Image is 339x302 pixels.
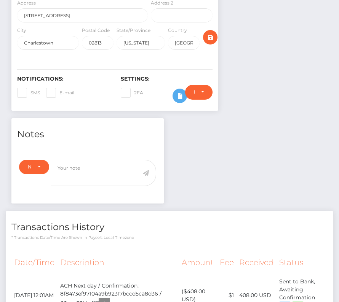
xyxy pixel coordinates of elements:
[17,88,40,98] label: SMS
[11,252,58,273] th: Date/Time
[194,89,195,95] div: Do not require
[17,76,109,82] h6: Notifications:
[58,252,179,273] th: Description
[121,88,143,98] label: 2FA
[179,252,217,273] th: Amount
[121,76,213,82] h6: Settings:
[46,88,74,98] label: E-mail
[11,235,328,240] p: * Transactions date/time are shown in payee's local timezone
[17,128,158,141] h4: Notes
[11,221,328,234] h4: Transactions History
[82,27,110,34] label: Postal Code
[277,252,328,273] th: Status
[117,27,150,34] label: State/Province
[28,164,32,170] div: Note Type
[185,85,213,99] button: Do not require
[17,27,26,34] label: City
[19,160,49,174] button: Note Type
[168,27,187,34] label: Country
[237,252,277,273] th: Received
[217,252,237,273] th: Fee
